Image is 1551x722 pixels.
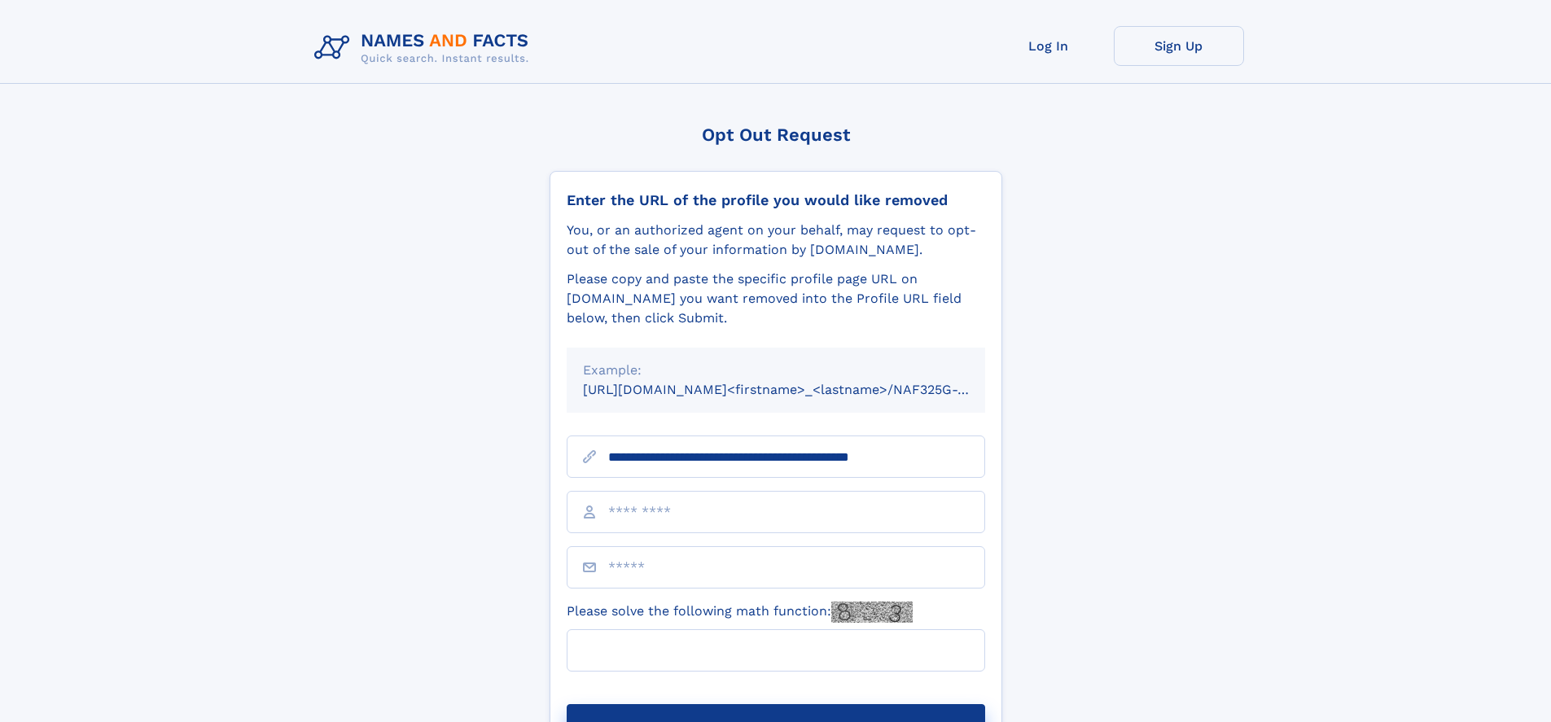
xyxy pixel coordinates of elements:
small: [URL][DOMAIN_NAME]<firstname>_<lastname>/NAF325G-xxxxxxxx [583,382,1016,397]
div: Enter the URL of the profile you would like removed [567,191,985,209]
a: Log In [984,26,1114,66]
div: You, or an authorized agent on your behalf, may request to opt-out of the sale of your informatio... [567,221,985,260]
a: Sign Up [1114,26,1244,66]
div: Opt Out Request [550,125,1002,145]
img: Logo Names and Facts [308,26,542,70]
div: Please copy and paste the specific profile page URL on [DOMAIN_NAME] you want removed into the Pr... [567,269,985,328]
div: Example: [583,361,969,380]
label: Please solve the following math function: [567,602,913,623]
